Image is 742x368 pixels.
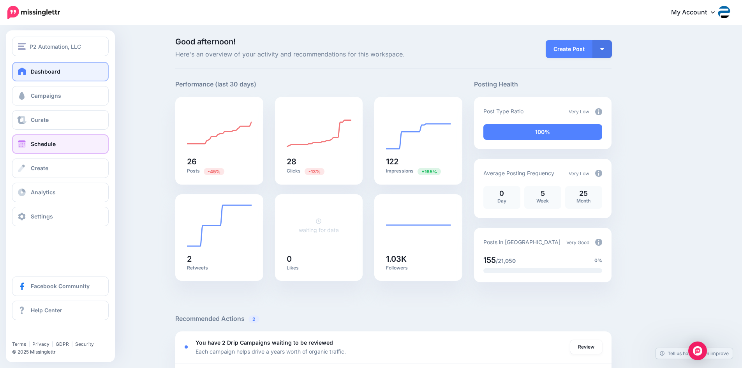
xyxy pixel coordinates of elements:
a: Schedule [12,134,109,154]
h5: 1.03K [386,255,451,263]
p: 0 [487,190,516,197]
span: 155 [483,255,496,265]
p: Average Posting Frequency [483,169,554,178]
a: Create Post [546,40,592,58]
p: Posts [187,167,252,175]
span: Here's an overview of your activity and recommendations for this workspace. [175,49,462,60]
span: Previous period: 32 [305,168,324,175]
li: © 2025 Missinglettr [12,348,113,356]
h5: 0 [287,255,351,263]
h5: 28 [287,158,351,166]
h5: Posting Health [474,79,612,89]
a: Dashboard [12,62,109,81]
a: My Account [663,3,730,22]
span: Week [536,198,549,204]
p: Clicks [287,167,351,175]
a: Privacy [32,341,49,347]
img: menu.png [18,43,26,50]
span: Previous period: 46 [418,168,441,175]
span: Very Good [566,239,589,245]
p: Impressions [386,167,451,175]
span: P2 Automation, LLC [30,42,81,51]
img: info-circle-grey.png [595,170,602,177]
span: Create [31,165,48,171]
img: arrow-down-white.png [600,48,604,50]
h5: 26 [187,158,252,166]
span: Day [497,198,506,204]
a: Terms [12,341,26,347]
p: 5 [528,190,557,197]
span: | [52,341,53,347]
span: Schedule [31,141,56,147]
span: Dashboard [31,68,60,75]
a: waiting for data [299,218,339,233]
span: Previous period: 47 [204,168,224,175]
span: Good afternoon! [175,37,236,46]
img: Missinglettr [7,6,60,19]
span: Facebook Community [31,283,90,289]
a: Settings [12,207,109,226]
a: Create [12,158,109,178]
button: P2 Automation, LLC [12,37,109,56]
span: Curate [31,116,49,123]
img: info-circle-grey.png [595,239,602,246]
a: Campaigns [12,86,109,106]
p: 25 [569,190,598,197]
span: Analytics [31,189,56,195]
iframe: Twitter Follow Button [12,330,71,338]
div: Open Intercom Messenger [688,342,707,360]
div: 100% of your posts in the last 30 days have been from Drip Campaigns [483,124,602,140]
img: info-circle-grey.png [595,108,602,115]
p: Posts in [GEOGRAPHIC_DATA] [483,238,560,247]
b: You have 2 Drip Campaigns waiting to be reviewed [196,339,333,346]
a: Analytics [12,183,109,202]
span: | [28,341,30,347]
span: /21,050 [496,257,516,264]
span: | [71,341,73,347]
span: Campaigns [31,92,61,99]
a: Facebook Community [12,276,109,296]
a: Help Center [12,301,109,320]
a: GDPR [56,341,69,347]
h5: 2 [187,255,252,263]
p: Likes [287,265,351,271]
a: Review [570,340,602,354]
span: Settings [31,213,53,220]
span: 0% [594,257,602,264]
h5: Recommended Actions [175,314,612,324]
span: Help Center [31,307,62,313]
a: Security [75,341,94,347]
div: <div class='status-dot small red margin-right'></div>Error [185,345,188,349]
p: Post Type Ratio [483,107,523,116]
p: Retweets [187,265,252,271]
p: Followers [386,265,451,271]
span: Month [576,198,590,204]
h5: Performance (last 30 days) [175,79,256,89]
span: Very Low [569,109,589,114]
a: Tell us how we can improve [656,348,733,359]
span: 2 [249,315,259,323]
p: Each campaign helps drive a years worth of organic traffic. [196,347,346,356]
a: Curate [12,110,109,130]
h5: 122 [386,158,451,166]
span: Very Low [569,171,589,176]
